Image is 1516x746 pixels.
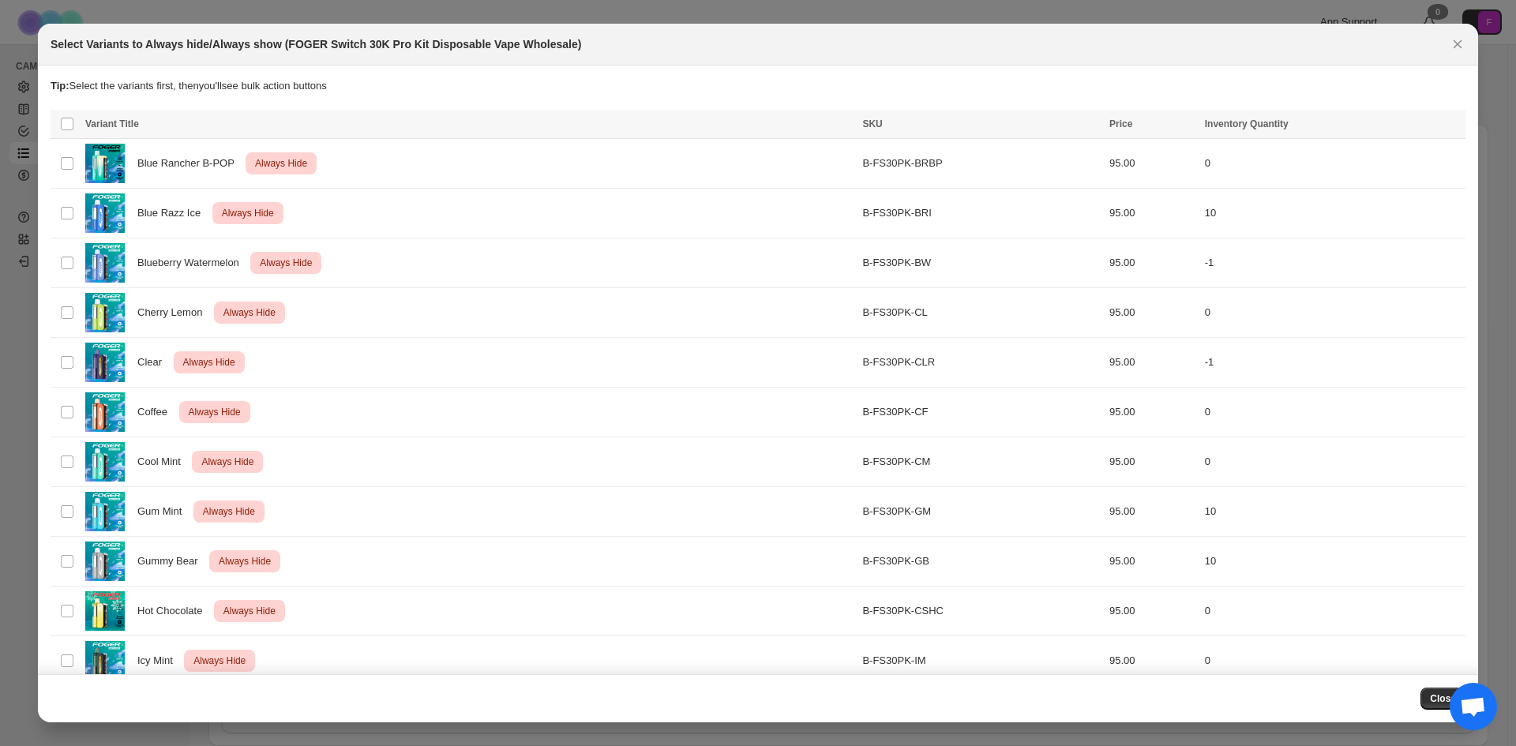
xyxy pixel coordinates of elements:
[1200,636,1465,686] td: 0
[1200,587,1465,636] td: 0
[85,392,125,432] img: foger_switch_pro_30k_disposable_vape_vape_wholesale_vapes_disposables_Wholesaler_COFFEE.jpg
[857,139,1105,189] td: B-FS30PK-BRBP
[85,343,125,382] img: clear_86cce9b7-be46-42b9-b03d-b8e55ab1fd08.jpg
[1200,487,1465,537] td: 10
[1105,139,1200,189] td: 95.00
[1200,189,1465,238] td: 10
[51,78,1465,94] p: Select the variants first, then you'll see bulk action buttons
[1200,338,1465,388] td: -1
[1105,338,1200,388] td: 95.00
[220,602,279,620] span: Always Hide
[137,205,209,221] span: Blue Razz Ice
[137,553,206,569] span: Gummy Bear
[190,651,249,670] span: Always Hide
[1109,118,1132,129] span: Price
[857,189,1105,238] td: B-FS30PK-BRI
[198,452,257,471] span: Always Hide
[85,144,125,183] img: blue_rancher_b-pop.jpg
[857,636,1105,686] td: B-FS30PK-IM
[1450,683,1497,730] a: 开放式聊天
[137,156,242,171] span: Blue Rancher B-POP
[219,204,277,223] span: Always Hide
[857,437,1105,487] td: B-FS30PK-CM
[862,118,882,129] span: SKU
[137,255,248,271] span: Blueberry Watermelon
[857,537,1105,587] td: B-FS30PK-GB
[51,36,581,52] h2: Select Variants to Always hide/Always show (FOGER Switch 30K Pro Kit Disposable Vape Wholesale)
[1200,437,1465,487] td: 0
[857,388,1105,437] td: B-FS30PK-CF
[186,403,244,422] span: Always Hide
[1200,537,1465,587] td: 10
[1105,189,1200,238] td: 95.00
[1200,388,1465,437] td: 0
[180,353,238,372] span: Always Hide
[1105,388,1200,437] td: 95.00
[857,238,1105,288] td: B-FS30PK-BW
[137,603,211,619] span: Hot Chocolate
[137,653,182,669] span: Icy Mint
[85,118,139,129] span: Variant Title
[1200,238,1465,288] td: -1
[1105,238,1200,288] td: 95.00
[137,305,211,321] span: Cherry Lemon
[1105,288,1200,338] td: 95.00
[216,552,274,571] span: Always Hide
[257,253,315,272] span: Always Hide
[85,492,125,531] img: foger_switch_pro_30k_disposable_vape_vape_wholesale_vapes_disposables_Wholesaler_GUM_MINT.jpg
[1200,139,1465,189] td: 0
[85,641,125,680] img: ice_mint_a960017b-d561-41d7-8402-204b7ad0f171.jpg
[85,591,125,631] img: foger_switch_pro_30k_disposable_vape_vape_wholesale_vapes_disposables_Wholesaler_HOT_CHOCOLATE_CH...
[252,154,310,173] span: Always Hide
[1105,487,1200,537] td: 95.00
[1430,692,1456,705] span: Close
[857,288,1105,338] td: B-FS30PK-CL
[1205,118,1289,129] span: Inventory Quantity
[51,80,69,92] strong: Tip:
[1105,636,1200,686] td: 95.00
[85,442,125,482] img: foger_switch_pro_30k_disposable_vape_vape_wholesale_vapes_disposables_Wholesaler_COOL_MINT.jpg
[857,587,1105,636] td: B-FS30PK-CSHC
[137,354,171,370] span: Clear
[1200,288,1465,338] td: 0
[1447,33,1469,55] button: Close
[1105,587,1200,636] td: 95.00
[85,193,125,233] img: foger_switch_pro_30k_disposable_vape_vape_wholesale_vapes_disposables_Wholesaler_BLUE_RAZZ_ICE.jpg
[1105,537,1200,587] td: 95.00
[857,338,1105,388] td: B-FS30PK-CLR
[1105,437,1200,487] td: 95.00
[1420,688,1465,710] button: Close
[85,243,125,283] img: foger_switch_pro_30k_disposable_vape_vape_wholesale_vapes_disposables_Wholesaler_BLUE_BERRY_WATER...
[85,542,125,581] img: foger_switch_pro_30k_disposable_vape_vape_wholesale_vapes_disposables_Wholesaler_GUMMY_BEAR.jpg
[857,487,1105,537] td: B-FS30PK-GM
[220,303,279,322] span: Always Hide
[137,504,190,519] span: Gum Mint
[137,454,189,470] span: Cool Mint
[200,502,258,521] span: Always Hide
[85,293,125,332] img: foger_switch_pro_30k_disposable_vape_vape_wholesale_vapes_disposables_Wholesaler_CHERRY_LEMON.jpg
[137,404,176,420] span: Coffee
